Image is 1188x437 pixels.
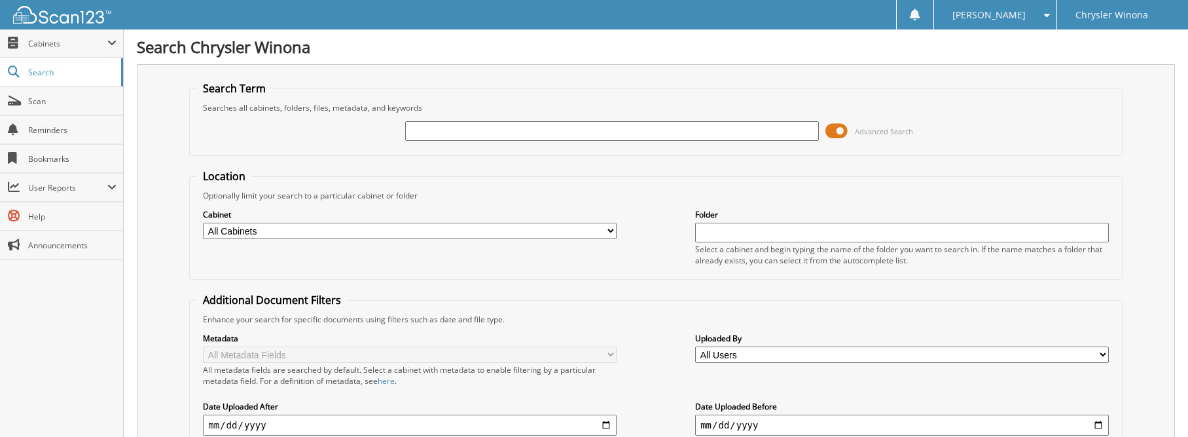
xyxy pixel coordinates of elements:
[203,364,617,387] div: All metadata fields are searched by default. Select a cabinet with metadata to enable filtering b...
[695,401,1109,412] label: Date Uploaded Before
[196,102,1115,113] div: Searches all cabinets, folders, files, metadata, and keywords
[203,415,617,436] input: start
[28,96,117,107] span: Scan
[378,375,395,387] a: here
[28,153,117,164] span: Bookmarks
[695,244,1109,266] div: Select a cabinet and begin typing the name of the folder you want to search in. If the name match...
[1075,11,1148,19] span: Chrysler Winona
[28,182,107,193] span: User Reports
[203,209,617,220] label: Cabinet
[196,314,1115,325] div: Enhance your search for specific documents using filters such as date and file type.
[203,333,617,344] label: Metadata
[695,209,1109,220] label: Folder
[196,81,272,96] legend: Search Term
[695,333,1109,344] label: Uploaded By
[203,401,617,412] label: Date Uploaded After
[196,169,252,183] legend: Location
[28,124,117,136] span: Reminders
[28,240,117,251] span: Announcements
[695,415,1109,436] input: end
[196,293,348,307] legend: Additional Document Filters
[137,36,1175,58] h1: Search Chrysler Winona
[28,211,117,222] span: Help
[28,67,115,78] span: Search
[855,126,913,136] span: Advanced Search
[196,190,1115,201] div: Optionally limit your search to a particular cabinet or folder
[952,11,1026,19] span: [PERSON_NAME]
[13,6,111,24] img: scan123-logo-white.svg
[28,38,107,49] span: Cabinets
